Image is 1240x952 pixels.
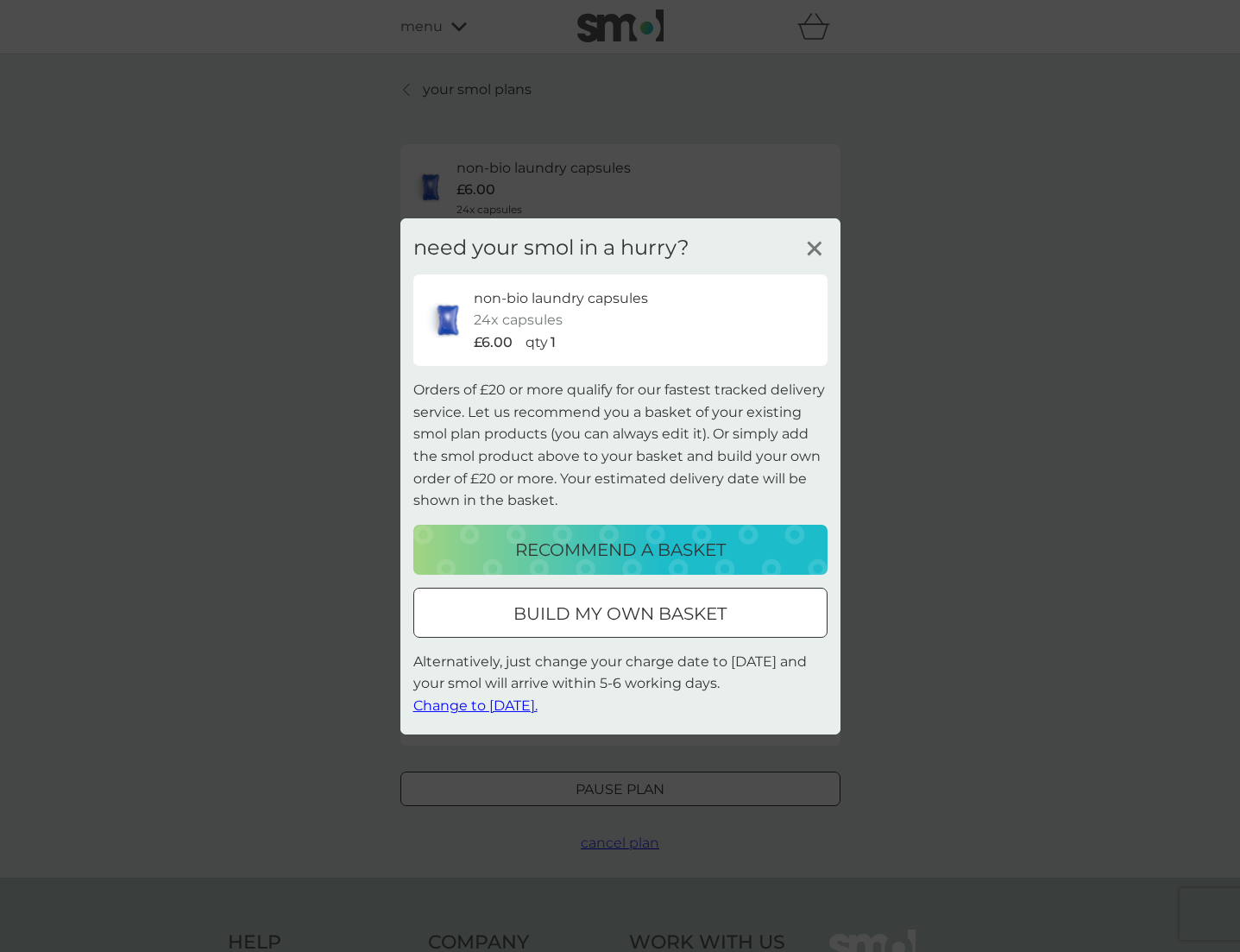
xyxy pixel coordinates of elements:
[551,331,556,354] p: 1
[413,588,828,638] button: build my own basket
[474,309,563,331] p: 24x capsules
[413,525,828,575] button: recommend a basket
[513,600,727,627] p: build my own basket
[413,235,689,260] h3: need your smol in a hurry?
[474,331,513,354] p: £6.00
[515,536,726,564] p: recommend a basket
[413,695,538,717] button: Change to [DATE].
[413,651,828,717] p: Alternatively, just change your charge date to [DATE] and your smol will arrive within 5-6 workin...
[526,331,548,354] p: qty
[413,379,828,512] p: Orders of £20 or more qualify for our fastest tracked delivery service. Let us recommend you a ba...
[474,287,648,309] p: non-bio laundry capsules
[413,697,538,714] span: Change to [DATE].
